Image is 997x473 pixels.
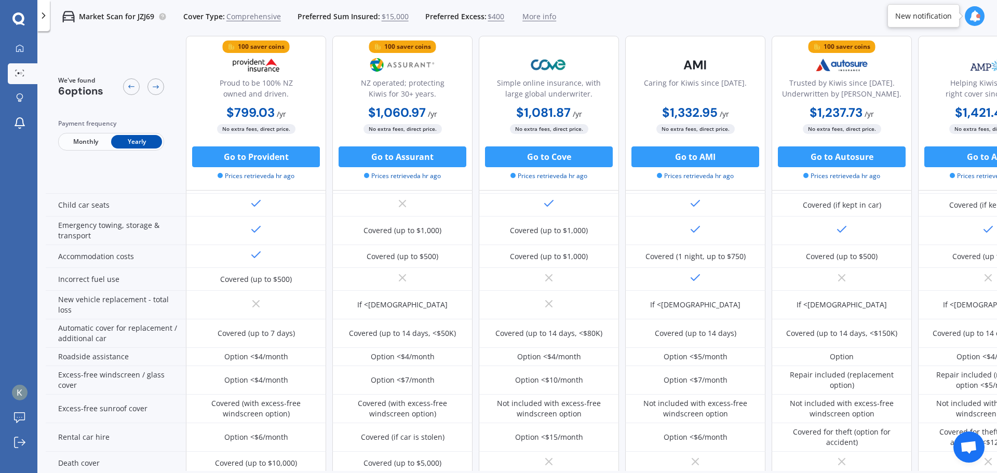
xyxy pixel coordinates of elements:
span: No extra fees, direct price. [510,124,588,134]
div: Covered (up to $10,000) [215,458,297,468]
b: $1,081.87 [516,104,571,120]
div: Not included with excess-free windscreen option [633,398,758,419]
div: Excess-free sunroof cover [46,395,186,423]
b: $1,060.97 [368,104,426,120]
span: Prices retrieved a hr ago [657,171,734,181]
div: Covered (up to $1,000) [363,225,441,236]
div: 100 saver coins [824,42,870,52]
div: Option <$4/month [224,375,288,385]
div: Option <$4/month [517,352,581,362]
div: Emergency towing, storage & transport [46,217,186,245]
div: Covered (up to $500) [220,274,292,285]
div: Not included with excess-free windscreen option [487,398,611,419]
div: Option [830,352,854,362]
div: Option <$10/month [515,375,583,385]
span: Preferred Sum Insured: [298,11,380,22]
div: Covered (up to $500) [806,251,878,262]
div: Covered (up to 7 days) [218,328,295,339]
span: No extra fees, direct price. [656,124,735,134]
div: Covered (up to 14 days, <$80K) [495,328,602,339]
div: Covered (with excess-free windscreen option) [340,398,465,419]
div: NZ operated; protecting Kiwis for 30+ years. [341,77,464,103]
img: points [228,43,235,50]
div: Trusted by Kiwis since [DATE]. Underwritten by [PERSON_NAME]. [780,77,903,103]
div: Option <$6/month [224,432,288,442]
span: Prices retrieved a hr ago [803,171,880,181]
span: $400 [488,11,504,22]
img: AMI-text-1.webp [661,52,730,78]
span: / yr [428,109,437,119]
button: Go to Cove [485,146,613,167]
span: / yr [573,109,582,119]
div: Excess-free windscreen / glass cover [46,366,186,395]
span: Yearly [111,135,162,148]
img: Assurant.png [368,52,437,78]
div: 100 saver coins [238,42,285,52]
div: Incorrect fuel use [46,268,186,291]
div: New notification [895,11,952,21]
div: Covered (if kept in car) [803,200,881,210]
img: Provident.png [222,52,290,78]
div: Covered (up to 14 days) [655,328,736,339]
div: Caring for Kiwis since [DATE]. [644,77,747,103]
div: Option <$4/month [224,352,288,362]
div: Roadside assistance [46,348,186,366]
div: Option <$4/month [371,352,435,362]
b: $799.03 [226,104,275,120]
span: More info [522,11,556,22]
div: Covered (up to 14 days, <$150K) [786,328,897,339]
div: Child car seats [46,194,186,217]
p: Market Scan for JZJ69 [79,11,154,22]
div: Option <$15/month [515,432,583,442]
img: points [814,43,821,50]
div: Simple online insurance, with large global underwriter. [488,77,610,103]
div: Covered (up to $1,000) [510,251,588,262]
div: Option <$7/month [664,375,727,385]
div: Proud to be 100% NZ owned and driven. [195,77,317,103]
div: Covered (if car is stolen) [361,432,444,442]
div: New vehicle replacement - total loss [46,291,186,319]
b: $1,237.73 [810,104,863,120]
div: Option <$5/month [664,352,727,362]
div: 100 saver coins [384,42,431,52]
div: Covered for theft (option for accident) [779,427,904,448]
div: If <[DEMOGRAPHIC_DATA] [650,300,740,310]
span: Prices retrieved a hr ago [510,171,587,181]
span: Monthly [60,135,111,148]
span: / yr [720,109,729,119]
span: 6 options [58,84,103,98]
span: Prices retrieved a hr ago [218,171,294,181]
span: $15,000 [382,11,409,22]
a: Open chat [953,431,985,463]
div: Accommodation costs [46,245,186,268]
img: Cove.webp [515,52,583,78]
button: Go to Provident [192,146,320,167]
div: Covered (with excess-free windscreen option) [194,398,318,419]
span: Prices retrieved a hr ago [364,171,441,181]
div: Not included with excess-free windscreen option [779,398,904,419]
div: Automatic cover for replacement / additional car [46,319,186,348]
span: No extra fees, direct price. [217,124,295,134]
span: We've found [58,76,103,85]
div: If <[DEMOGRAPHIC_DATA] [797,300,887,310]
img: ACg8ocItSIvb6gLZI5sO__jvdhqWEeQRck2czXvyTNbgUOi1Verpig=s96-c [12,385,28,400]
div: Option <$7/month [371,375,435,385]
span: / yr [865,109,874,119]
div: Payment frequency [58,118,164,129]
button: Go to Autosure [778,146,906,167]
img: car.f15378c7a67c060ca3f3.svg [62,10,75,23]
img: points [374,43,382,50]
div: Covered (up to $1,000) [510,225,588,236]
div: Repair included (replacement option) [779,370,904,390]
div: If <[DEMOGRAPHIC_DATA] [357,300,448,310]
div: Covered (up to $5,000) [363,458,441,468]
span: Cover Type: [183,11,225,22]
span: / yr [277,109,286,119]
button: Go to AMI [631,146,759,167]
div: Covered (1 night, up to $750) [645,251,746,262]
div: Rental car hire [46,423,186,452]
img: Autosure.webp [807,52,876,78]
div: Option <$6/month [664,432,727,442]
button: Go to Assurant [339,146,466,167]
span: No extra fees, direct price. [803,124,881,134]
